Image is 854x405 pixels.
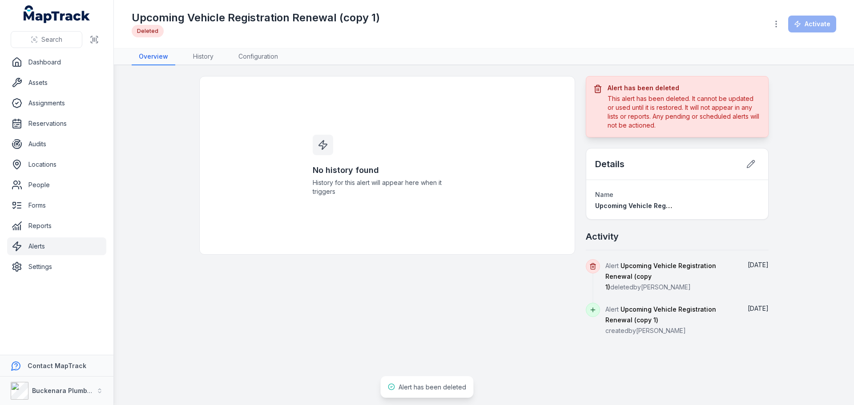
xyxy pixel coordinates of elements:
[28,362,86,369] strong: Contact MapTrack
[595,202,747,209] span: Upcoming Vehicle Registration Renewal (copy 1)
[608,84,761,92] h3: Alert has been deleted
[7,156,106,173] a: Locations
[7,196,106,214] a: Forms
[605,305,716,334] span: Alert created by [PERSON_NAME]
[32,387,149,394] strong: Buckenara Plumbing Gas & Electrical
[313,164,462,176] h3: No history found
[595,158,624,170] h2: Details
[586,230,619,243] h2: Activity
[399,383,466,391] span: Alert has been deleted
[11,31,82,48] button: Search
[7,176,106,194] a: People
[595,191,613,198] span: Name
[608,94,761,130] div: This alert has been deleted. It cannot be updated or used until it is restored. It will not appea...
[605,262,716,291] span: Alert deleted by [PERSON_NAME]
[132,25,164,37] div: Deleted
[132,48,175,65] a: Overview
[313,178,462,196] span: History for this alert will appear here when it triggers
[7,115,106,132] a: Reservations
[231,48,285,65] a: Configuration
[186,48,221,65] a: History
[24,5,90,23] a: MapTrack
[7,135,106,153] a: Audits
[41,35,62,44] span: Search
[132,11,380,25] h1: Upcoming Vehicle Registration Renewal (copy 1)
[748,305,769,312] span: [DATE]
[748,261,769,269] time: 9/8/2025, 12:01:58 PM
[7,74,106,92] a: Assets
[7,53,106,71] a: Dashboard
[7,258,106,276] a: Settings
[7,94,106,112] a: Assignments
[748,305,769,312] time: 9/8/2025, 12:01:44 PM
[7,237,106,255] a: Alerts
[605,305,716,324] span: Upcoming Vehicle Registration Renewal (copy 1)
[605,262,716,291] span: Upcoming Vehicle Registration Renewal (copy 1)
[7,217,106,235] a: Reports
[748,261,769,269] span: [DATE]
